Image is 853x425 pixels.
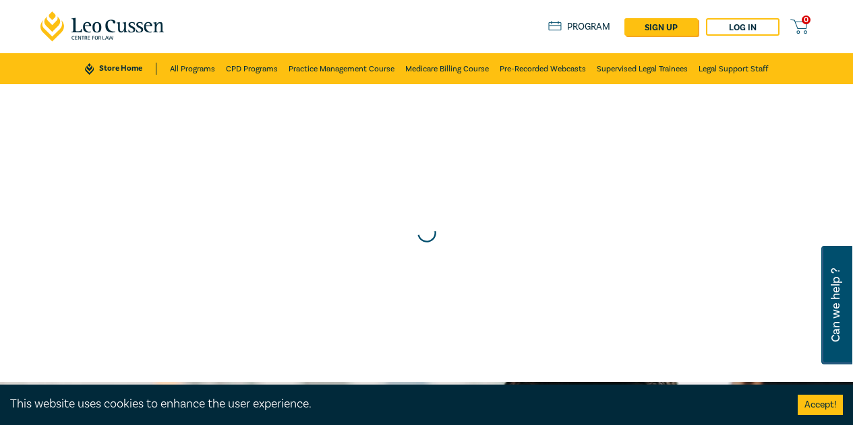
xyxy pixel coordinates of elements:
[699,53,768,84] a: Legal Support Staff
[597,53,688,84] a: Supervised Legal Trainees
[802,15,811,24] span: 0
[500,53,586,84] a: Pre-Recorded Webcasts
[405,53,489,84] a: Medicare Billing Course
[170,53,215,84] a: All Programs
[829,254,842,356] span: Can we help ?
[624,18,698,36] a: sign up
[10,395,777,413] div: This website uses cookies to enhance the user experience.
[289,53,394,84] a: Practice Management Course
[226,53,278,84] a: CPD Programs
[798,395,843,415] button: Accept cookies
[548,21,611,33] a: Program
[706,18,780,36] a: Log in
[85,63,156,75] a: Store Home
